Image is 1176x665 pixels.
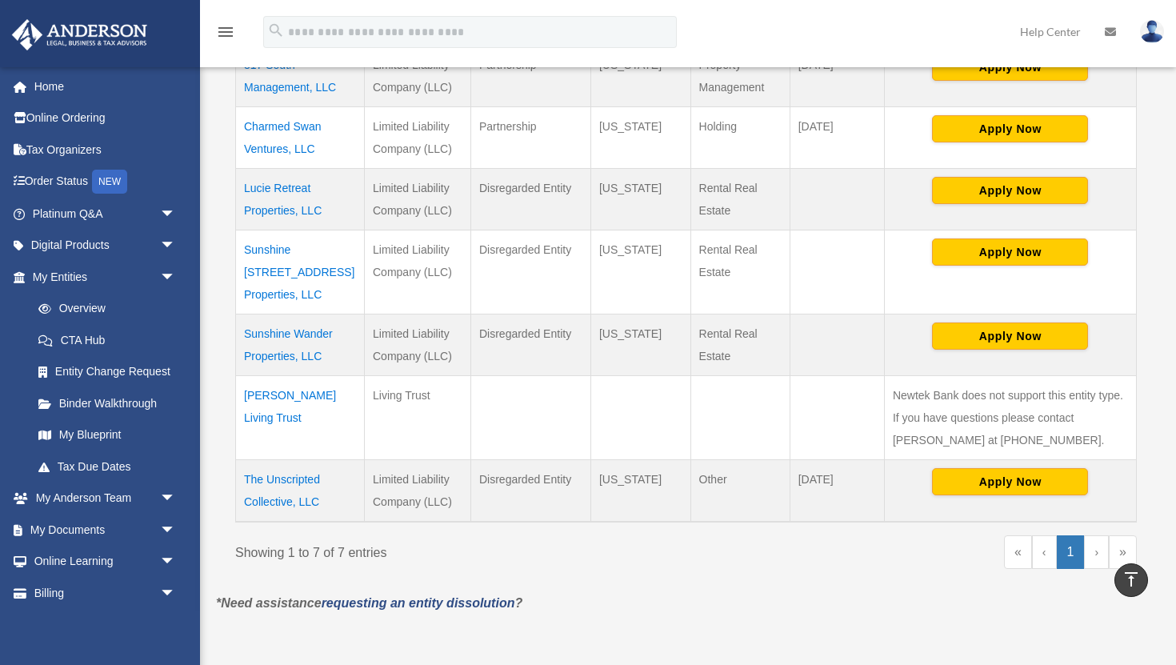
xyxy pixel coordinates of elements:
td: [US_STATE] [590,314,690,375]
td: [US_STATE] [590,168,690,230]
a: menu [216,28,235,42]
td: Other [690,459,790,522]
td: Sunshine Wander Properties, LLC [236,314,365,375]
a: My Entitiesarrow_drop_down [11,261,192,293]
a: Entity Change Request [22,356,192,388]
button: Apply Now [932,115,1088,142]
td: Rental Real Estate [690,314,790,375]
a: My Blueprint [22,419,192,451]
span: arrow_drop_down [160,546,192,579]
a: CTA Hub [22,324,192,356]
a: vertical_align_top [1114,563,1148,597]
td: Newtek Bank does not support this entity type. If you have questions please contact [PERSON_NAME]... [884,375,1136,459]
td: Disregarded Entity [470,314,590,375]
a: Events Calendar [11,609,200,641]
td: Disregarded Entity [470,459,590,522]
td: Charmed Swan Ventures, LLC [236,106,365,168]
a: Billingarrow_drop_down [11,577,200,609]
span: arrow_drop_down [160,261,192,294]
td: Sunshine [STREET_ADDRESS] Properties, LLC [236,230,365,314]
td: Disregarded Entity [470,168,590,230]
button: Apply Now [932,468,1088,495]
td: [US_STATE] [590,45,690,107]
a: Platinum Q&Aarrow_drop_down [11,198,200,230]
td: Lucie Retreat Properties, LLC [236,168,365,230]
a: My Anderson Teamarrow_drop_down [11,483,200,515]
span: arrow_drop_down [160,483,192,515]
a: 1 [1057,535,1085,569]
a: Binder Walkthrough [22,387,192,419]
i: menu [216,22,235,42]
span: arrow_drop_down [160,230,192,262]
em: *Need assistance ? [216,596,522,610]
i: vertical_align_top [1122,570,1141,589]
td: Disregarded Entity [470,230,590,314]
td: [DATE] [790,106,884,168]
td: Limited Liability Company (LLC) [365,168,471,230]
button: Apply Now [932,238,1088,266]
td: [PERSON_NAME] Living Trust [236,375,365,459]
a: Last [1109,535,1137,569]
td: 817 South Management, LLC [236,45,365,107]
a: Previous [1032,535,1057,569]
a: requesting an entity dissolution [322,596,515,610]
td: Limited Liability Company (LLC) [365,230,471,314]
td: Partnership [470,106,590,168]
div: Showing 1 to 7 of 7 entries [235,535,674,564]
a: Digital Productsarrow_drop_down [11,230,200,262]
i: search [267,22,285,39]
a: Overview [22,293,184,325]
td: [DATE] [790,459,884,522]
a: Next [1084,535,1109,569]
span: arrow_drop_down [160,577,192,610]
a: Order StatusNEW [11,166,200,198]
td: Limited Liability Company (LLC) [365,106,471,168]
td: Limited Liability Company (LLC) [365,459,471,522]
button: Apply Now [932,322,1088,350]
td: The Unscripted Collective, LLC [236,459,365,522]
td: Property Management [690,45,790,107]
img: User Pic [1140,20,1164,43]
td: [US_STATE] [590,106,690,168]
td: Living Trust [365,375,471,459]
td: [US_STATE] [590,459,690,522]
a: My Documentsarrow_drop_down [11,514,200,546]
td: Partnership [470,45,590,107]
a: Online Ordering [11,102,200,134]
a: Online Learningarrow_drop_down [11,546,200,578]
button: Apply Now [932,177,1088,204]
img: Anderson Advisors Platinum Portal [7,19,152,50]
a: Tax Organizers [11,134,200,166]
td: Limited Liability Company (LLC) [365,314,471,375]
td: Rental Real Estate [690,168,790,230]
td: [DATE] [790,45,884,107]
a: First [1004,535,1032,569]
a: Tax Due Dates [22,451,192,483]
span: arrow_drop_down [160,198,192,230]
td: [US_STATE] [590,230,690,314]
span: arrow_drop_down [160,514,192,547]
td: Holding [690,106,790,168]
td: Rental Real Estate [690,230,790,314]
td: Limited Liability Company (LLC) [365,45,471,107]
a: Home [11,70,200,102]
div: NEW [92,170,127,194]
